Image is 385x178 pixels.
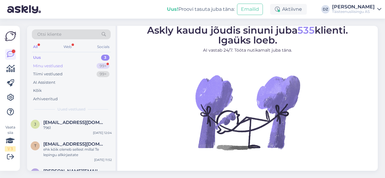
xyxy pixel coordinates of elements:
div: AI Assistent [33,80,55,86]
span: 535 [297,24,315,36]
div: All [32,43,39,51]
span: j [34,122,36,126]
span: t [34,143,36,148]
div: Uus [33,55,41,61]
div: Kõik [33,88,42,94]
p: AI vastab 24/7. Tööta nutikamalt juba täna. [147,47,348,53]
div: ehk kõik oleneb sellest millal Te lepingu allkirjastate [43,147,112,158]
div: 3 [101,55,109,61]
img: Askly Logo [5,31,16,42]
span: Otsi kliente [37,31,61,38]
button: Emailid [237,4,263,15]
div: 99+ [97,71,109,77]
div: 7961 [43,125,112,131]
b: Uus! [167,6,178,12]
span: jevgenija.miloserdova@tele2.com [43,120,106,125]
div: [DATE] 12:04 [93,131,112,135]
div: Vaata siia [5,125,16,152]
span: Uued vestlused [57,107,85,112]
div: Arhiveeritud [33,96,58,102]
div: Minu vestlused [33,63,63,69]
div: DZ [321,5,330,14]
span: treskanor.ou@gmail.com [43,141,106,147]
div: Socials [96,43,111,51]
div: [DATE] 11:52 [94,158,112,162]
div: [PERSON_NAME] [332,5,375,9]
div: Web [62,43,73,51]
div: Tiimi vestlused [33,71,63,77]
div: Proovi tasuta juba täna: [167,6,235,13]
span: v [34,170,36,175]
a: [PERSON_NAME]Täisteenusliisingu AS [332,5,381,14]
span: Askly kaudu jõudis sinuni juba klienti. Igaüks loeb. [147,24,348,46]
div: 99+ [97,63,109,69]
img: No Chat active [193,58,302,166]
div: Aktiivne [270,4,307,15]
span: vladimir@tootajad.ee [43,168,106,174]
div: Täisteenusliisingu AS [332,9,375,14]
div: 1 / 3 [5,146,16,152]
